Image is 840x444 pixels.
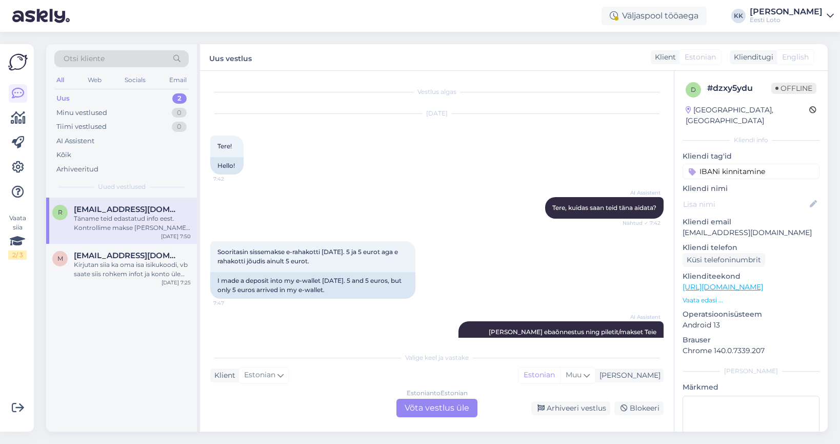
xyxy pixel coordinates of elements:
div: Estonian to Estonian [407,389,468,398]
span: rimant73@gmail.com [74,205,181,214]
div: All [54,73,66,87]
div: Uus [56,93,70,104]
p: [EMAIL_ADDRESS][DOMAIN_NAME] [683,227,819,238]
div: [PERSON_NAME] [683,366,819,376]
p: Märkmed [683,382,819,393]
div: Blokeeri [614,401,664,415]
div: Socials [123,73,148,87]
div: Klienditugi [730,52,773,63]
span: Tere, kuidas saan teid täna aidata? [552,204,656,211]
div: Kirjutan siia ka oma isa isikukoodi, vb saate siis rohkem infot ja konto üle vaadata- Ülo Ring, 3... [74,260,191,279]
div: Kõik [56,150,71,160]
div: [DATE] 7:50 [161,233,191,240]
p: Kliendi tag'id [683,151,819,162]
div: [PERSON_NAME] [750,8,823,16]
div: 0 [172,122,187,132]
div: 2 / 3 [8,250,27,260]
div: Email [167,73,189,87]
img: Askly Logo [8,52,28,72]
div: Arhiveeri vestlus [531,401,610,415]
div: KK [731,9,746,23]
span: Otsi kliente [64,53,105,64]
span: Nähtud ✓ 7:42 [622,219,661,227]
span: AI Assistent [622,189,661,197]
span: 7:47 [213,299,252,307]
span: Muu [566,370,582,379]
div: Minu vestlused [56,108,107,118]
span: Estonian [244,370,275,381]
div: Hello! [210,157,244,175]
div: Täname teid edastatud info eest. Kontrollime makse [PERSON_NAME] suuname selle Teie e-rahakotti. [74,214,191,233]
span: English [782,52,809,63]
div: Vaata siia [8,214,27,260]
p: Kliendi nimi [683,183,819,194]
div: Klient [651,52,676,63]
span: 7:42 [213,175,252,183]
p: Brauser [683,335,819,345]
span: Estonian [685,52,716,63]
div: Eesti Loto [750,16,823,24]
div: # dzxy5ydu [707,82,771,94]
input: Lisa nimi [683,199,808,210]
span: Tere! [217,142,232,150]
div: [GEOGRAPHIC_DATA], [GEOGRAPHIC_DATA] [686,105,809,126]
div: I made a deposit into my e-wallet [DATE]. 5 and 5 euros, but only 5 euros arrived in my e-wallet. [210,272,415,299]
p: Vaata edasi ... [683,296,819,305]
div: Kliendi info [683,136,819,145]
div: Võta vestlus üle [396,399,477,417]
div: AI Assistent [56,136,94,146]
div: [PERSON_NAME] [595,370,661,381]
span: d [691,86,696,93]
label: Uus vestlus [209,50,252,64]
div: [DATE] 7:25 [162,279,191,286]
span: AI Assistent [622,313,661,321]
div: Klient [210,370,235,381]
div: 0 [172,108,187,118]
p: Klienditeekond [683,271,819,282]
p: Kliendi telefon [683,242,819,253]
span: m [57,255,63,262]
a: [URL][DOMAIN_NAME] [683,282,763,292]
div: [DATE] [210,109,664,118]
div: Web [86,73,104,87]
span: r [58,208,63,216]
span: Uued vestlused [98,182,146,191]
div: 2 [172,93,187,104]
span: Sooritasin sissemakse e-rahakotti [DATE]. 5 ja 5 eurot aga e rahakotti jõudis ainult 5 eurot. [217,248,399,265]
input: Lisa tag [683,164,819,179]
p: Chrome 140.0.7339.207 [683,345,819,356]
span: Offline [771,83,816,94]
div: Valige keel ja vastake [210,353,664,362]
span: merilinring@gmail.com [74,251,181,260]
p: Kliendi email [683,217,819,227]
div: Vestlus algas [210,87,664,96]
a: [PERSON_NAME]Eesti Loto [750,8,834,24]
span: [PERSON_NAME] ebaõnnestus ning piletit/makset Teie mängukontole ei ilmunud, palume edastada [PERS... [472,328,658,382]
div: Estonian [518,368,560,383]
p: Operatsioonisüsteem [683,309,819,320]
div: Väljaspool tööaega [602,7,707,25]
div: Arhiveeritud [56,164,98,175]
div: Küsi telefoninumbrit [683,253,765,267]
p: Android 13 [683,320,819,331]
div: Tiimi vestlused [56,122,107,132]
